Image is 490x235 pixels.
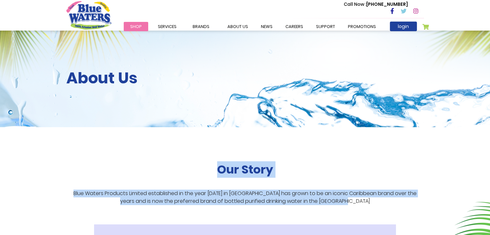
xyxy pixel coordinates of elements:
[344,1,366,7] span: Call Now :
[310,22,341,31] a: support
[255,22,279,31] a: News
[158,23,177,30] span: Services
[66,69,424,88] h2: About Us
[66,1,111,29] a: store logo
[217,163,273,176] h2: Our Story
[344,1,408,8] p: [PHONE_NUMBER]
[221,22,255,31] a: about us
[390,22,417,31] a: login
[130,23,142,30] span: Shop
[341,22,382,31] a: Promotions
[66,190,424,205] p: Blue Waters Products Limited established in the year [DATE] in [GEOGRAPHIC_DATA] has grown to be ...
[193,23,209,30] span: Brands
[279,22,310,31] a: careers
